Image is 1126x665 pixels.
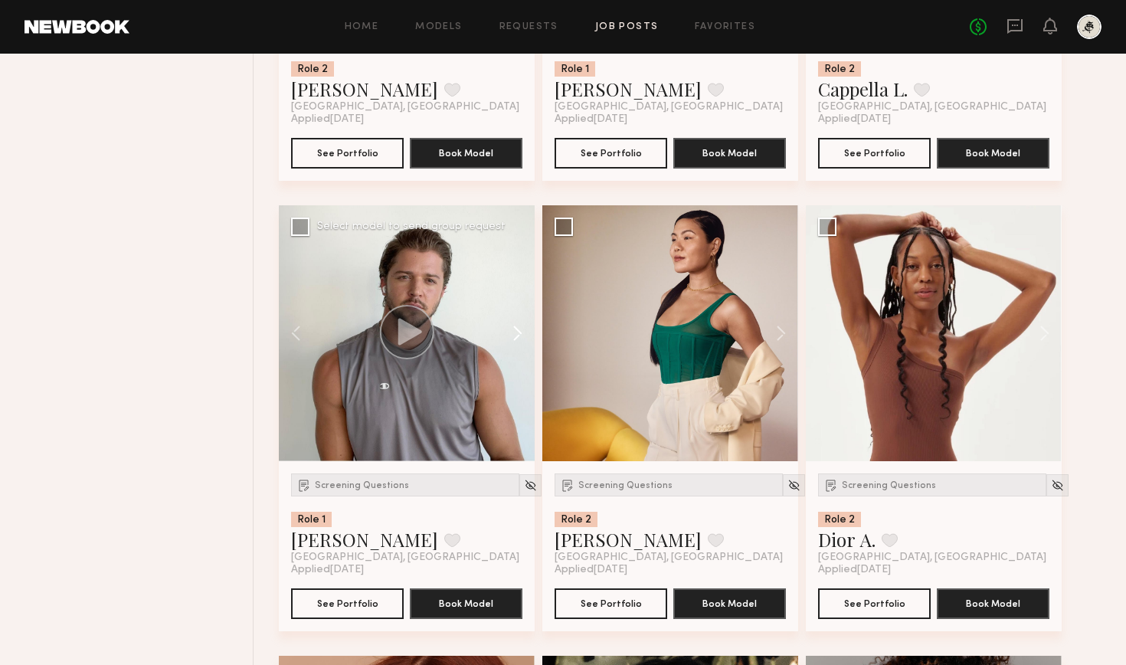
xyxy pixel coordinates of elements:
a: Favorites [695,22,755,32]
a: Job Posts [595,22,659,32]
div: Applied [DATE] [818,564,1049,576]
img: Submission Icon [560,477,575,493]
span: [GEOGRAPHIC_DATA], [GEOGRAPHIC_DATA] [555,552,783,564]
a: Book Model [673,596,786,609]
button: Book Model [410,588,522,619]
span: [GEOGRAPHIC_DATA], [GEOGRAPHIC_DATA] [291,101,519,113]
a: Models [415,22,462,32]
div: Role 2 [291,61,334,77]
img: Unhide Model [524,479,537,492]
a: Book Model [410,146,522,159]
a: [PERSON_NAME] [555,527,702,552]
span: [GEOGRAPHIC_DATA], [GEOGRAPHIC_DATA] [818,552,1046,564]
a: Book Model [937,596,1049,609]
div: Applied [DATE] [818,113,1049,126]
button: Book Model [937,588,1049,619]
a: Requests [499,22,558,32]
button: See Portfolio [818,588,931,619]
button: See Portfolio [291,138,404,169]
div: Applied [DATE] [291,564,522,576]
img: Unhide Model [1051,479,1064,492]
div: Applied [DATE] [291,113,522,126]
span: Screening Questions [315,481,409,490]
a: Book Model [937,146,1049,159]
span: Screening Questions [842,481,936,490]
a: [PERSON_NAME] [291,527,438,552]
button: See Portfolio [555,138,667,169]
button: See Portfolio [818,138,931,169]
button: See Portfolio [291,588,404,619]
button: See Portfolio [555,588,667,619]
div: Select model to send group request [317,221,506,232]
button: Book Model [673,588,786,619]
span: Screening Questions [578,481,673,490]
div: Role 1 [555,61,595,77]
a: [PERSON_NAME] [555,77,702,101]
a: Book Model [673,146,786,159]
div: Role 1 [291,512,332,527]
span: [GEOGRAPHIC_DATA], [GEOGRAPHIC_DATA] [818,101,1046,113]
button: Book Model [673,138,786,169]
a: Book Model [410,596,522,609]
div: Applied [DATE] [555,113,786,126]
span: [GEOGRAPHIC_DATA], [GEOGRAPHIC_DATA] [291,552,519,564]
a: Cappella L. [818,77,908,101]
div: Role 2 [818,61,861,77]
button: Book Model [937,138,1049,169]
button: Book Model [410,138,522,169]
a: [PERSON_NAME] [291,77,438,101]
img: Unhide Model [787,479,800,492]
div: Applied [DATE] [555,564,786,576]
span: [GEOGRAPHIC_DATA], [GEOGRAPHIC_DATA] [555,101,783,113]
img: Submission Icon [296,477,312,493]
div: Role 2 [555,512,597,527]
a: Dior A. [818,527,876,552]
div: Role 2 [818,512,861,527]
img: Submission Icon [823,477,839,493]
a: Home [345,22,379,32]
